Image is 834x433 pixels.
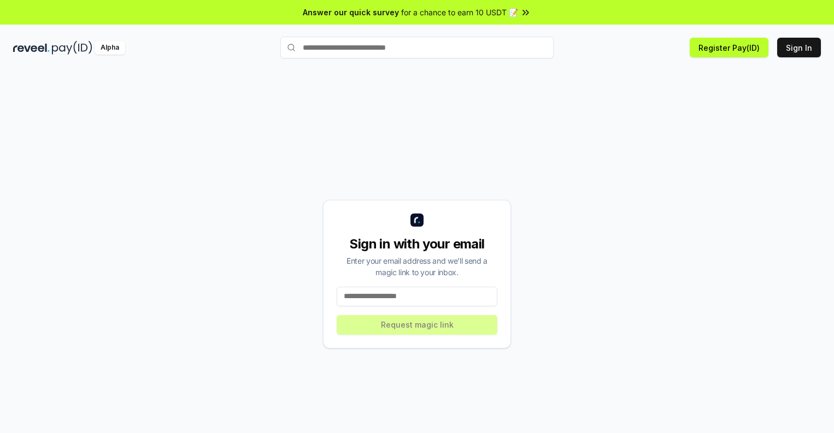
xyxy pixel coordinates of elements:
img: pay_id [52,41,92,55]
button: Register Pay(ID) [690,38,768,57]
img: reveel_dark [13,41,50,55]
img: logo_small [410,213,424,227]
button: Sign In [777,38,821,57]
span: Answer our quick survey [303,7,399,18]
div: Alpha [95,41,125,55]
div: Sign in with your email [337,235,497,253]
div: Enter your email address and we’ll send a magic link to your inbox. [337,255,497,278]
span: for a chance to earn 10 USDT 📝 [401,7,518,18]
